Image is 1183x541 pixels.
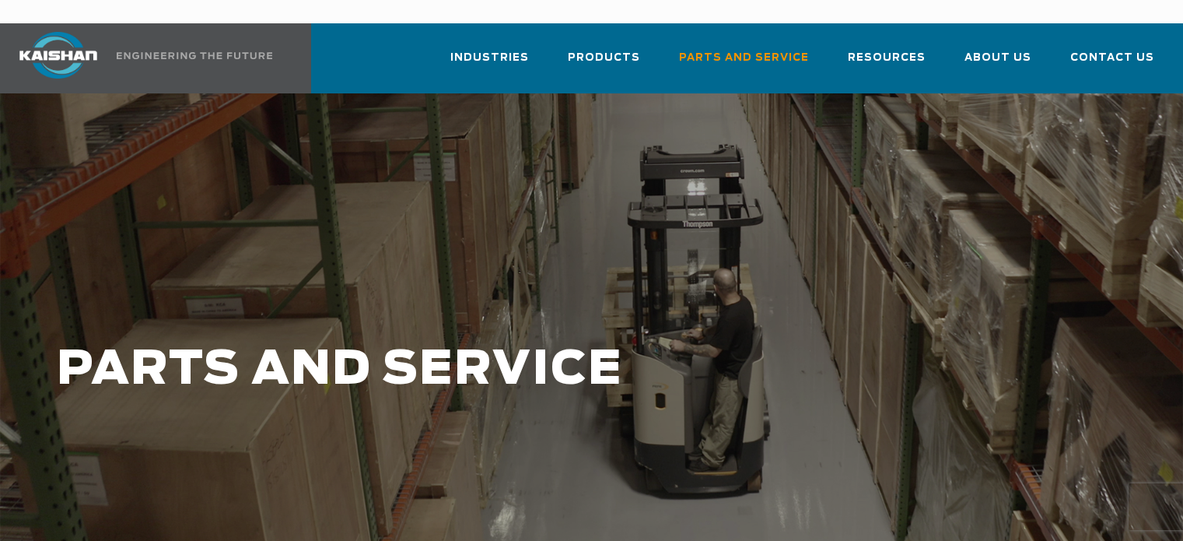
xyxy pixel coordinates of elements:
[1070,49,1154,67] span: Contact Us
[450,49,529,67] span: Industries
[568,49,640,67] span: Products
[117,52,272,59] img: Engineering the future
[679,37,809,90] a: Parts and Service
[848,37,926,90] a: Resources
[57,344,945,396] h1: PARTS AND SERVICE
[450,37,529,90] a: Industries
[568,37,640,90] a: Products
[1070,37,1154,90] a: Contact Us
[964,49,1031,67] span: About Us
[679,49,809,67] span: Parts and Service
[848,49,926,67] span: Resources
[964,37,1031,90] a: About Us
